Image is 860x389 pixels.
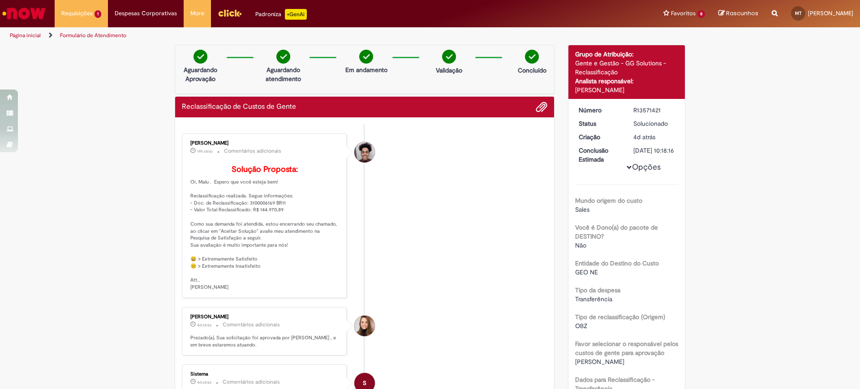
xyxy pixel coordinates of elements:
[525,50,539,64] img: check-circle-green.png
[575,205,589,214] span: Sales
[1,4,47,22] img: ServiceNow
[197,149,213,154] span: 19h atrás
[572,133,627,141] dt: Criação
[575,241,586,249] span: Não
[223,378,280,386] small: Comentários adicionais
[218,6,242,20] img: click_logo_yellow_360x200.png
[190,9,204,18] span: More
[262,65,305,83] p: Aguardando atendimento
[633,133,655,141] span: 4d atrás
[197,149,213,154] time: 29/09/2025 19:01:32
[575,268,598,276] span: GEO NE
[575,313,665,321] b: Tipo de reclassificação (Origem)
[633,106,675,115] div: R13571421
[115,9,177,18] span: Despesas Corporativas
[633,133,655,141] time: 26/09/2025 16:05:01
[575,322,587,330] span: OBZ
[575,358,624,366] span: [PERSON_NAME]
[190,372,340,377] div: Sistema
[182,103,296,111] h2: Reclassificação de Custos de Gente Histórico de tíquete
[575,50,679,59] div: Grupo de Atribuição:
[232,164,298,175] b: Solução Proposta:
[536,101,547,113] button: Adicionar anexos
[354,142,375,162] div: Gabriel Romao De Oliveira
[197,380,211,385] time: 26/09/2025 16:05:14
[179,65,222,83] p: Aguardando Aprovação
[224,147,281,155] small: Comentários adicionais
[808,9,853,17] span: [PERSON_NAME]
[575,286,620,294] b: Tipo da despesa
[633,146,675,155] div: [DATE] 10:18:16
[190,334,340,348] p: Prezado(a), Sua solicitação foi aprovada por [PERSON_NAME] , e em breve estaremos atuando.
[718,9,758,18] a: Rascunhos
[518,66,546,75] p: Concluído
[95,10,101,18] span: 1
[197,322,211,328] time: 26/09/2025 16:06:46
[442,50,456,64] img: check-circle-green.png
[575,295,612,303] span: Transferência
[223,321,280,329] small: Comentários adicionais
[7,27,567,44] ul: Trilhas de página
[572,106,627,115] dt: Número
[575,77,679,85] div: Analista responsável:
[575,59,679,77] div: Gente e Gestão - GG Solutions - Reclassificação
[190,314,340,320] div: [PERSON_NAME]
[345,65,387,74] p: Em andamento
[354,316,375,336] div: Leticia Miranda Barros
[285,9,307,20] p: +GenAi
[572,119,627,128] dt: Status
[193,50,207,64] img: check-circle-green.png
[436,66,462,75] p: Validação
[671,9,696,18] span: Favoritos
[359,50,373,64] img: check-circle-green.png
[575,340,678,357] b: Favor selecionar o responsável pelos custos de gente para aprovação
[61,9,93,18] span: Requisições
[197,380,211,385] span: 4d atrás
[255,9,307,20] div: Padroniza
[572,146,627,164] dt: Conclusão Estimada
[60,32,126,39] a: Formulário de Atendimento
[795,10,802,16] span: MT
[726,9,758,17] span: Rascunhos
[575,259,659,267] b: Entidade do Destino do Custo
[276,50,290,64] img: check-circle-green.png
[697,10,705,18] span: 8
[197,322,211,328] span: 4d atrás
[633,119,675,128] div: Solucionado
[10,32,41,39] a: Página inicial
[190,141,340,146] div: [PERSON_NAME]
[575,85,679,94] div: [PERSON_NAME]
[190,165,340,291] p: Oi, Malu . Espero que você esteja bem! Reclassificação realizada. Segue informações: - Doc. de Re...
[633,133,675,141] div: 26/09/2025 16:05:01
[575,197,642,205] b: Mundo origem do custo
[575,223,658,240] b: Você é Dono(a) do pacote de DESTINO?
